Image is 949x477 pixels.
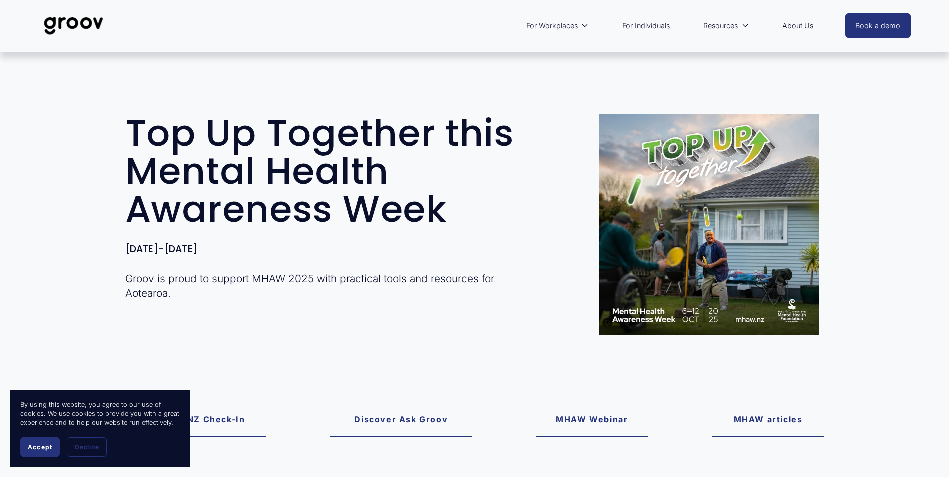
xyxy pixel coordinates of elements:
p: Groov is proud to support MHAW 2025 with practical tools and resources for Aotearoa. [125,271,531,300]
a: MHAW articles [712,402,824,437]
span: Accept [28,443,52,451]
a: About Us [777,14,818,37]
a: For Individuals [617,14,675,37]
h4: [DATE]-[DATE] [125,244,531,255]
a: folder dropdown [521,14,594,37]
span: Decline [75,443,99,451]
span: For Workplaces [526,19,578,32]
img: Groov | Unlock Human Potential at Work and in Life [38,9,109,42]
button: Accept [20,437,60,457]
a: Join the NZ Check-In [125,402,267,437]
button: Decline [67,437,107,457]
section: Cookie banner [10,390,190,467]
span: T [125,107,147,159]
a: folder dropdown [698,14,754,37]
p: By using this website, you agree to our use of cookies. We use cookies to provide you with a grea... [20,400,180,427]
a: Discover Ask Groov [330,402,472,437]
h1: op Up Together this Mental Health Awareness Week [125,114,531,228]
a: MHAW Webinar [536,402,648,437]
a: Book a demo [845,13,911,38]
span: Resources [703,19,738,32]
